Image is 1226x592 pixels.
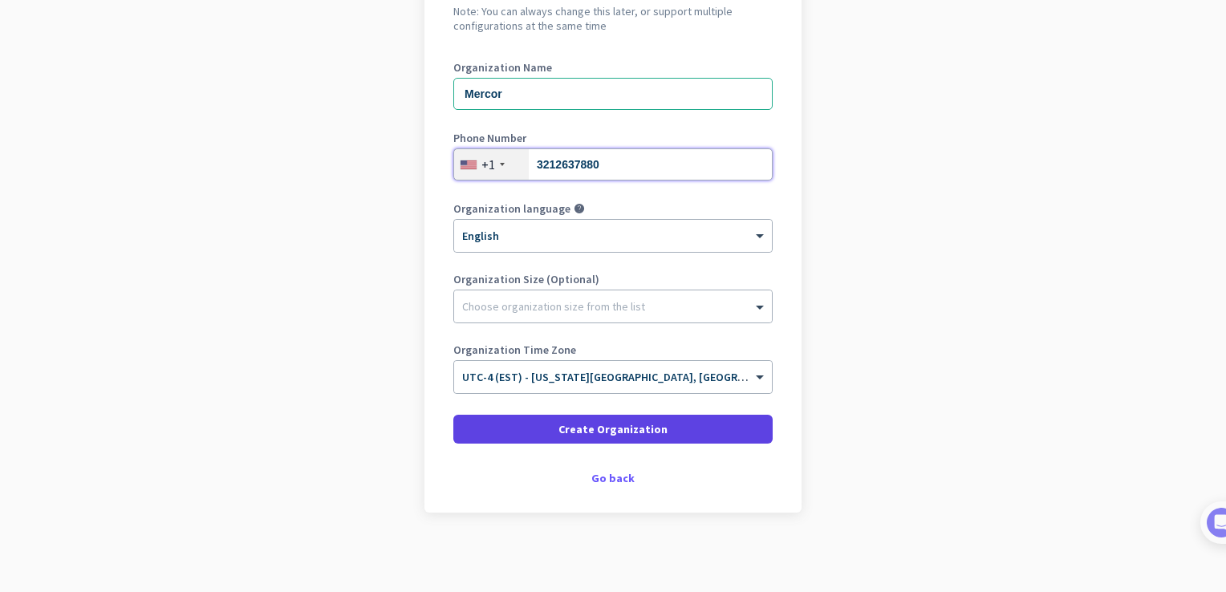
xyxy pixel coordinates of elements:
i: help [574,203,585,214]
label: Organization language [453,203,570,214]
span: Create Organization [558,421,668,437]
label: Organization Name [453,62,773,73]
input: 201-555-0123 [453,148,773,180]
div: +1 [481,156,495,172]
label: Phone Number [453,132,773,144]
h2: Note: You can always change this later, or support multiple configurations at the same time [453,4,773,33]
label: Organization Time Zone [453,344,773,355]
label: Organization Size (Optional) [453,274,773,285]
input: What is the name of your organization? [453,78,773,110]
div: Go back [453,472,773,484]
button: Create Organization [453,415,773,444]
